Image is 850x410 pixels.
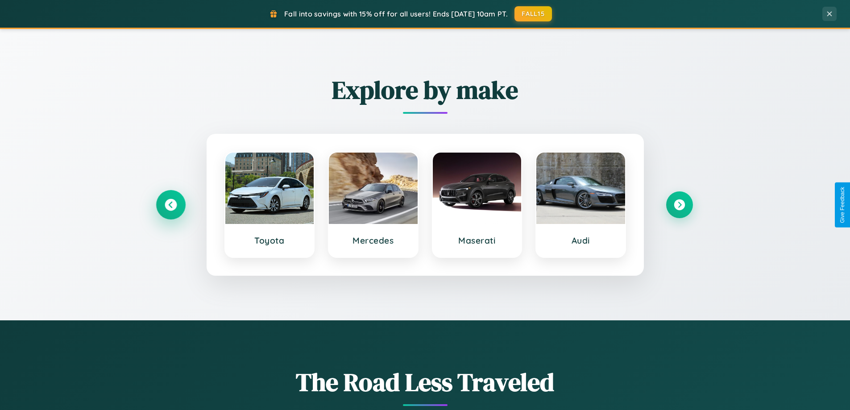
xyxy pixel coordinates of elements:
[514,6,552,21] button: FALL15
[234,235,305,246] h3: Toyota
[158,73,693,107] h2: Explore by make
[545,235,616,246] h3: Audi
[338,235,409,246] h3: Mercedes
[839,187,846,223] div: Give Feedback
[442,235,513,246] h3: Maserati
[284,9,508,18] span: Fall into savings with 15% off for all users! Ends [DATE] 10am PT.
[158,365,693,399] h1: The Road Less Traveled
